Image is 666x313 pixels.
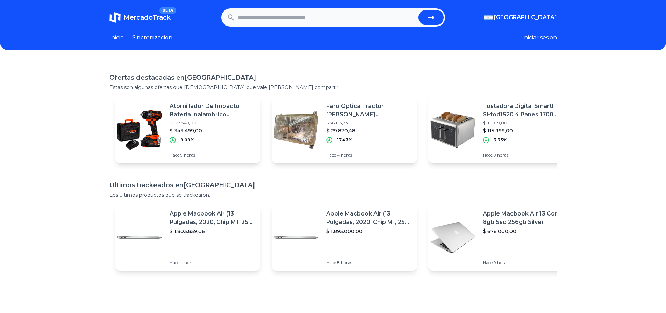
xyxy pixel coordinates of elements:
p: $ 343.499,00 [170,127,255,134]
p: $ 377.849,00 [170,120,255,126]
p: Apple Macbook Air (13 Pulgadas, 2020, Chip M1, 256 Gb De Ssd, 8 Gb De Ram) - Plata [326,210,411,226]
a: Featured imageApple Macbook Air (13 Pulgadas, 2020, Chip M1, 256 Gb De Ssd, 8 Gb De Ram) - Plata$... [115,204,260,271]
p: Apple Macbook Air (13 Pulgadas, 2020, Chip M1, 256 Gb De Ssd, 8 Gb De Ram) - Plata [170,210,255,226]
a: Sincronizacion [132,34,172,42]
a: Featured imageAtornillador De Impacto Bateria Inalambrico Brushless 20v$ 377.849,00$ 343.499,00-9... [115,96,260,163]
p: $ 678.000,00 [483,228,568,235]
span: [GEOGRAPHIC_DATA] [494,13,557,22]
img: Featured image [272,105,321,154]
p: -9,09% [179,137,194,143]
p: Estas son algunas ofertas que [DEMOGRAPHIC_DATA] que vale [PERSON_NAME] compartir. [109,84,557,91]
a: Inicio [109,34,124,42]
a: Featured imageFaro Óptica Tractor [PERSON_NAME] [PERSON_NAME] Agco Con 4 Patas$ 36.193,73$ 29.870... [272,96,417,163]
p: -3,33% [492,137,507,143]
a: Featured imageTostadora Digital Smartlife Sl-tod1520 4 Panes 1700 [PERSON_NAME]$ 119.999,00$ 115.... [428,96,574,163]
a: MercadoTrackBETA [109,12,171,23]
h1: Ultimos trackeados en [GEOGRAPHIC_DATA] [109,180,557,190]
img: Argentina [484,15,493,20]
img: Featured image [115,105,164,154]
p: Tostadora Digital Smartlife Sl-tod1520 4 Panes 1700 [PERSON_NAME] [483,102,568,119]
p: Atornillador De Impacto Bateria Inalambrico Brushless 20v [170,102,255,119]
img: Featured image [115,213,164,262]
img: Featured image [272,213,321,262]
p: Hace 4 horas [170,260,255,265]
p: $ 29.870,48 [326,127,411,134]
p: $ 115.999,00 [483,127,568,134]
p: -17,47% [335,137,352,143]
p: $ 1.803.859,06 [170,228,255,235]
p: Faro Óptica Tractor [PERSON_NAME] [PERSON_NAME] Agco Con 4 Patas [326,102,411,119]
h1: Ofertas destacadas en [GEOGRAPHIC_DATA] [109,73,557,82]
span: BETA [159,7,176,14]
p: $ 1.895.000,00 [326,228,411,235]
p: Hace 9 horas [483,260,568,265]
a: Featured imageApple Macbook Air 13 Core I5 8gb Ssd 256gb Silver$ 678.000,00Hace 9 horas [428,204,574,271]
p: Hace 9 horas [483,152,568,158]
img: MercadoTrack [109,12,121,23]
button: Iniciar sesion [522,34,557,42]
p: Hace 9 horas [170,152,255,158]
p: $ 119.999,00 [483,120,568,126]
p: Hace 4 horas [326,152,411,158]
img: Featured image [428,105,477,154]
button: [GEOGRAPHIC_DATA] [484,13,557,22]
p: $ 36.193,73 [326,120,411,126]
img: Featured image [428,213,477,262]
p: Los ultimos productos que se trackearon. [109,191,557,198]
p: Hace 8 horas [326,260,411,265]
p: Apple Macbook Air 13 Core I5 8gb Ssd 256gb Silver [483,210,568,226]
a: Featured imageApple Macbook Air (13 Pulgadas, 2020, Chip M1, 256 Gb De Ssd, 8 Gb De Ram) - Plata$... [272,204,417,271]
span: MercadoTrack [123,14,171,21]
